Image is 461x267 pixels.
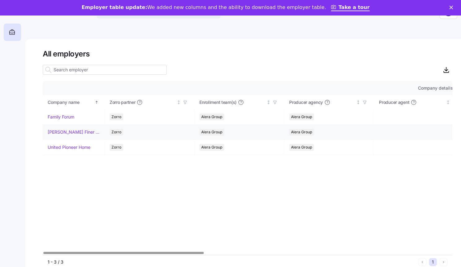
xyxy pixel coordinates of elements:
div: Sorted ascending [94,100,99,105]
a: United Pioneer Home [48,144,90,150]
span: Zorro [111,144,121,151]
span: Alera Group [291,144,312,151]
button: Previous page [418,258,426,266]
span: Zorro [111,129,121,136]
input: Search employer [43,65,167,75]
span: Producer agent [379,99,409,105]
div: Not sorted [176,100,181,105]
a: Take a tour [331,4,370,11]
th: Enrollment team(s)Not sorted [194,95,284,109]
a: Family Forum [48,114,74,120]
span: Alera Group [291,129,312,136]
span: Alera Group [291,113,312,120]
div: Not sorted [266,100,271,105]
div: Not sorted [356,100,360,105]
span: Alera Group [201,113,222,120]
h1: All employers [43,49,452,59]
span: Alera Group [201,129,222,136]
button: Next page [439,258,447,266]
div: 1 - 3 / 3 [48,259,416,265]
div: Close [449,6,455,9]
th: Zorro partnerNot sorted [105,95,194,109]
span: Zorro partner [110,99,135,105]
span: Producer agency [289,99,323,105]
th: Company nameSorted ascending [43,95,105,109]
span: Enrollment team(s) [199,99,237,105]
div: Company name [48,99,94,106]
div: We added new columns and the ability to download the employer table. [81,4,326,11]
span: Alera Group [201,144,222,151]
div: Not sorted [446,100,450,105]
b: Employer table update: [81,4,147,10]
a: [PERSON_NAME] Finer Meats [48,129,99,135]
button: 1 [429,258,437,266]
th: Producer agencyNot sorted [284,95,374,109]
span: Zorro [111,113,121,120]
